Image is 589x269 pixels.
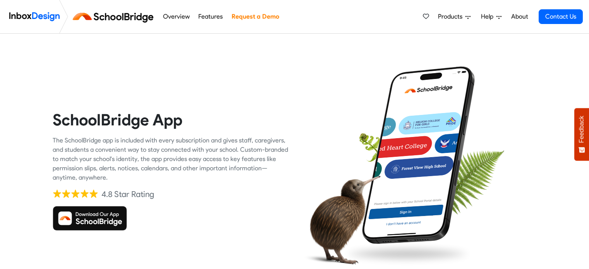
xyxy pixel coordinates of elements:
img: phone.png [356,66,481,245]
div: 4.8 Star Rating [101,188,154,200]
img: Download SchoolBridge App [53,206,127,231]
img: shadow.png [340,240,474,268]
a: About [509,9,530,24]
heading: SchoolBridge App [53,110,289,130]
a: Features [196,9,225,24]
a: Help [478,9,505,24]
a: Overview [161,9,192,24]
img: schoolbridge logo [71,7,158,26]
a: Products [435,9,474,24]
span: Products [438,12,465,21]
span: Help [481,12,496,21]
button: Feedback - Show survey [574,108,589,161]
span: Feedback [578,116,585,143]
a: Request a Demo [229,9,281,24]
div: The SchoolBridge app is included with every subscription and gives staff, caregivers, and student... [53,136,289,182]
a: Contact Us [539,9,583,24]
